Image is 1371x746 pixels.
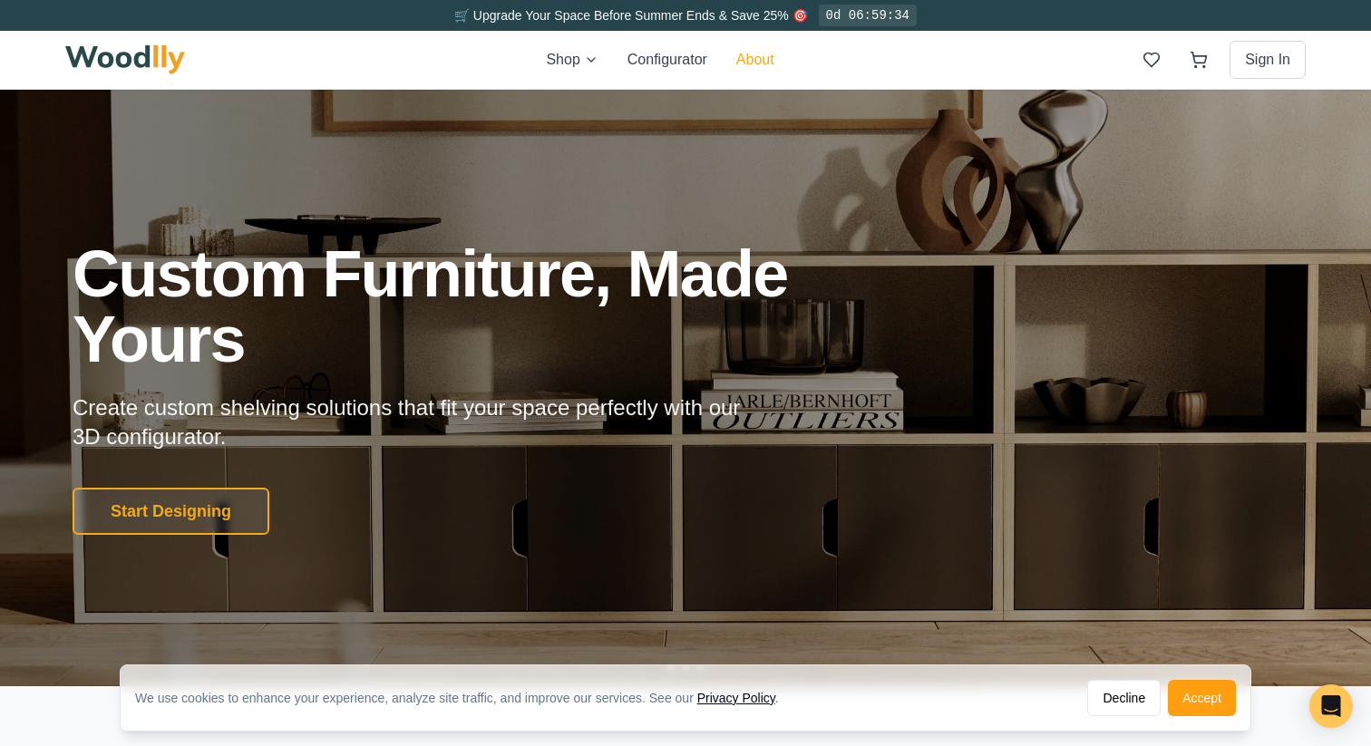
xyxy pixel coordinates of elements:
button: Decline [1087,680,1161,716]
img: Woodlly [65,45,185,74]
h1: Custom Furniture, Made Yours [73,241,885,372]
button: Accept [1168,680,1236,716]
p: Create custom shelving solutions that fit your space perfectly with our 3D configurator. [73,393,769,451]
button: Sign In [1230,41,1306,79]
div: 0d 06:59:34 [819,5,917,26]
div: Open Intercom Messenger [1309,684,1353,728]
button: Start Designing [73,488,269,535]
button: Configurator [627,49,707,71]
a: Privacy Policy [697,691,775,705]
button: About [736,49,774,71]
button: Shop [546,49,598,71]
span: 🛒 Upgrade Your Space Before Summer Ends & Save 25% 🎯 [454,8,808,23]
div: We use cookies to enhance your experience, analyze site traffic, and improve our services. See our . [135,689,793,707]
